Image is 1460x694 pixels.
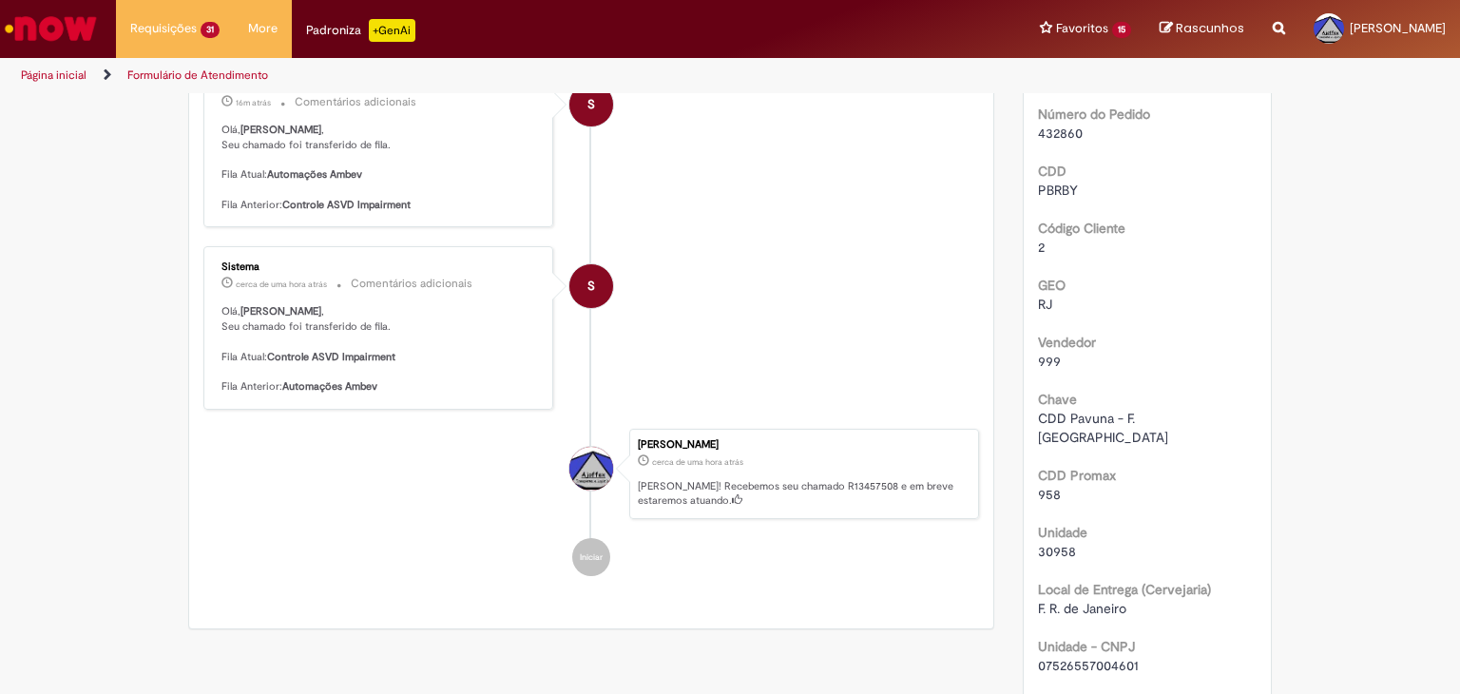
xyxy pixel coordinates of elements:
small: Comentários adicionais [351,276,472,292]
time: 28/08/2025 12:11:02 [652,456,743,468]
ul: Trilhas de página [14,58,959,93]
b: Unidade - CNPJ [1038,638,1135,655]
time: 28/08/2025 12:11:35 [236,279,327,290]
span: 30958 [1038,543,1076,560]
b: Vendedor [1038,334,1096,351]
a: Formulário de Atendimento [127,67,268,83]
b: Local de Entrega (Cervejaria) [1038,581,1211,598]
div: Carlos Nunes [569,447,613,491]
small: Comentários adicionais [295,94,416,110]
span: PBRBY [1038,182,1078,199]
b: CDD Promax [1038,467,1116,484]
span: Requisições [130,19,197,38]
b: Código Cliente [1038,220,1125,237]
b: GEO [1038,277,1066,294]
p: +GenAi [369,19,415,42]
a: Página inicial [21,67,86,83]
span: Favoritos [1056,19,1108,38]
b: Automações Ambev [282,379,377,394]
b: Chave [1038,391,1077,408]
p: Olá, , Seu chamado foi transferido de fila. Fila Atual: Fila Anterior: [221,123,538,212]
p: [PERSON_NAME]! Recebemos seu chamado R13457508 e em breve estaremos atuando. [638,479,969,509]
span: cerca de uma hora atrás [236,279,327,290]
span: 2 [1038,239,1045,256]
span: RJ [1038,296,1052,313]
span: 999 [1038,353,1061,370]
div: [PERSON_NAME] [638,439,969,451]
span: F. R. de Janeiro [1038,600,1126,617]
img: ServiceNow [2,10,100,48]
span: cerca de uma hora atrás [652,456,743,468]
a: Rascunhos [1160,20,1244,38]
span: More [248,19,278,38]
span: [PERSON_NAME] [1350,20,1446,36]
div: System [569,83,613,126]
b: Automações Ambev [267,167,362,182]
span: 432860 [1038,125,1083,142]
span: CDD Pavuna - F. [GEOGRAPHIC_DATA] [1038,410,1168,446]
div: System [569,264,613,308]
span: 31 [201,22,220,38]
div: Sistema [221,261,538,273]
b: Unidade [1038,524,1087,541]
b: [PERSON_NAME] [240,304,321,318]
b: CDD [1038,163,1066,180]
b: [PERSON_NAME] [240,123,321,137]
span: 07526557004601 [1038,657,1139,674]
span: S [587,82,595,127]
b: Controle ASVD Impairment [282,198,411,212]
time: 28/08/2025 13:07:42 [236,97,271,108]
p: Olá, , Seu chamado foi transferido de fila. Fila Atual: Fila Anterior: [221,304,538,394]
span: Rascunhos [1176,19,1244,37]
span: 15 [1112,22,1131,38]
b: Controle ASVD Impairment [267,350,395,364]
li: Carlos Nunes [203,429,979,520]
span: 16m atrás [236,97,271,108]
b: Número do Pedido [1038,106,1150,123]
span: 958 [1038,486,1061,503]
span: S [587,263,595,309]
div: Padroniza [306,19,415,42]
